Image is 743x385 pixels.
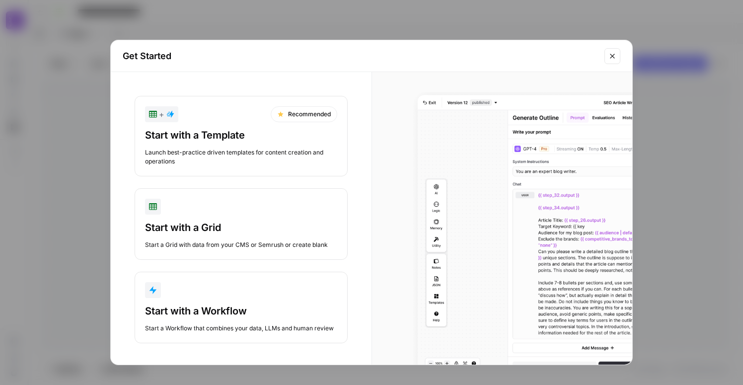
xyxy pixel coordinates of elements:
button: Start with a WorkflowStart a Workflow that combines your data, LLMs and human review [135,272,348,343]
div: Start with a Template [145,128,337,142]
div: Start with a Workflow [145,304,337,318]
div: + [149,108,174,120]
div: Start with a Grid [145,221,337,234]
button: Start with a GridStart a Grid with data from your CMS or Semrush or create blank [135,188,348,260]
div: Start a Workflow that combines your data, LLMs and human review [145,324,337,333]
h2: Get Started [123,49,598,63]
button: Close modal [604,48,620,64]
button: +RecommendedStart with a TemplateLaunch best-practice driven templates for content creation and o... [135,96,348,176]
div: Recommended [271,106,337,122]
div: Start a Grid with data from your CMS or Semrush or create blank [145,240,337,249]
div: Launch best-practice driven templates for content creation and operations [145,148,337,166]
